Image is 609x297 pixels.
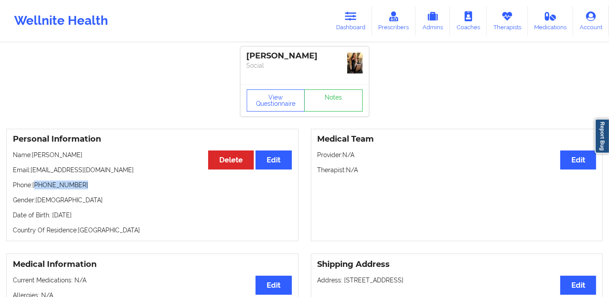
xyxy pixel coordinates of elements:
p: Name: [PERSON_NAME] [13,150,292,159]
button: Edit [560,150,596,170]
p: Therapist: N/A [318,166,597,174]
div: [PERSON_NAME] [247,51,363,61]
h3: Medical Team [318,134,597,144]
p: Phone: [PHONE_NUMBER] [13,181,292,189]
a: Dashboard [330,6,372,35]
a: Notes [304,89,363,112]
p: Date of Birth: [DATE] [13,211,292,220]
h3: Medical Information [13,259,292,270]
img: 85495108-6bb8-4631-81aa-94566f1767ef_ac9f7d7a-fc0c-4926-b90b-757186bb5d24IMG_9979.jpeg [347,53,363,73]
p: Current Medications: N/A [13,276,292,285]
p: Social [247,61,363,70]
a: Therapists [487,6,528,35]
button: Edit [256,276,291,295]
a: Coaches [450,6,487,35]
a: Report Bug [595,119,609,154]
a: Prescribers [372,6,416,35]
h3: Shipping Address [318,259,597,270]
p: Country Of Residence: [GEOGRAPHIC_DATA] [13,226,292,235]
p: Gender: [DEMOGRAPHIC_DATA] [13,196,292,204]
button: Delete [208,150,254,170]
button: Edit [256,150,291,170]
button: View Questionnaire [247,89,305,112]
p: Email: [EMAIL_ADDRESS][DOMAIN_NAME] [13,166,292,174]
button: Edit [560,276,596,295]
a: Medications [528,6,574,35]
h3: Personal Information [13,134,292,144]
a: Account [573,6,609,35]
p: Provider: N/A [318,150,597,159]
p: Address: [STREET_ADDRESS] [318,276,597,285]
a: Admins [415,6,450,35]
